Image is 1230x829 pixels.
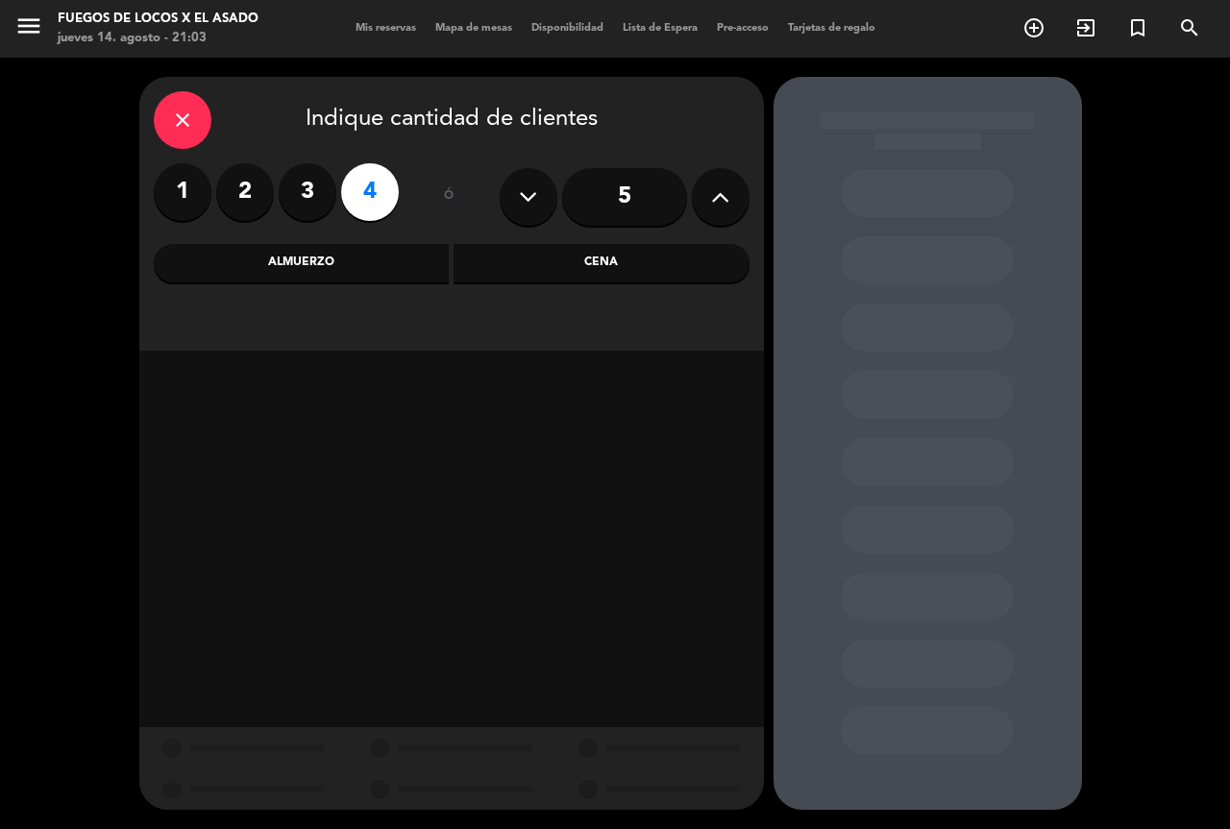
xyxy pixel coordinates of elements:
span: Tarjetas de regalo [778,23,885,34]
div: Almuerzo [154,244,450,282]
i: search [1178,16,1201,39]
div: Cena [454,244,750,282]
button: menu [14,12,43,47]
span: Disponibilidad [522,23,613,34]
div: Indique cantidad de clientes [154,91,750,149]
div: jueves 14. agosto - 21:03 [58,29,258,48]
div: Fuegos de Locos X El Asado [58,10,258,29]
label: 4 [341,163,399,221]
span: Mapa de mesas [426,23,522,34]
label: 2 [216,163,274,221]
i: close [171,109,194,132]
label: 3 [279,163,336,221]
i: menu [14,12,43,40]
span: Pre-acceso [707,23,778,34]
div: ó [418,163,480,231]
label: 1 [154,163,211,221]
span: Mis reservas [346,23,426,34]
i: turned_in_not [1126,16,1149,39]
i: add_circle_outline [1022,16,1045,39]
span: Lista de Espera [613,23,707,34]
i: exit_to_app [1074,16,1097,39]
